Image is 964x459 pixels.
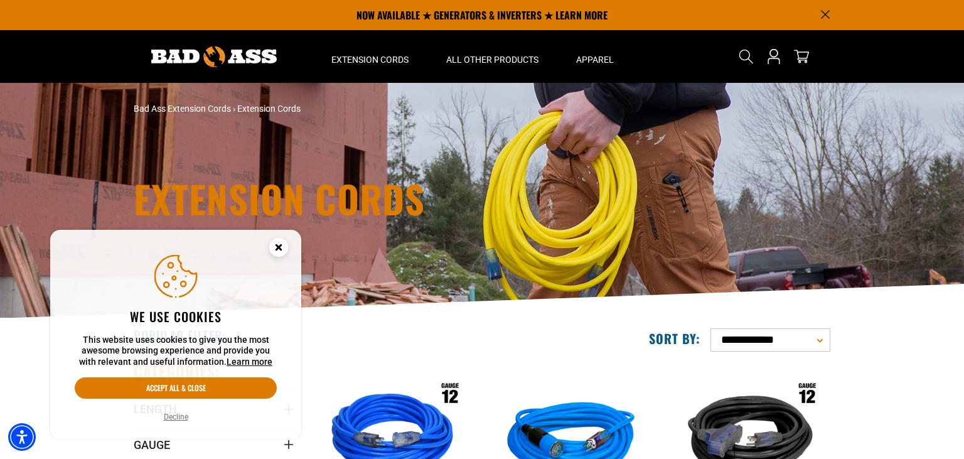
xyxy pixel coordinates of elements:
[134,102,592,116] nav: breadcrumbs
[736,46,756,67] summary: Search
[75,335,277,368] p: This website uses cookies to give you the most awesome browsing experience and provide you with r...
[134,438,170,452] span: Gauge
[75,308,277,325] h2: We use cookies
[237,104,301,114] span: Extension Cords
[649,330,700,347] label: Sort by:
[557,30,633,83] summary: Apparel
[233,104,235,114] span: ›
[134,104,231,114] a: Bad Ass Extension Cords
[134,180,592,217] h1: Extension Cords
[151,46,277,67] img: Bad Ass Extension Cords
[313,30,427,83] summary: Extension Cords
[8,423,36,451] div: Accessibility Menu
[427,30,557,83] summary: All Other Products
[446,54,538,65] span: All Other Products
[331,54,409,65] span: Extension Cords
[160,411,192,423] button: Decline
[227,357,272,367] a: Learn more
[576,54,614,65] span: Apparel
[50,230,301,440] aside: Cookie Consent
[75,377,277,399] button: Accept all & close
